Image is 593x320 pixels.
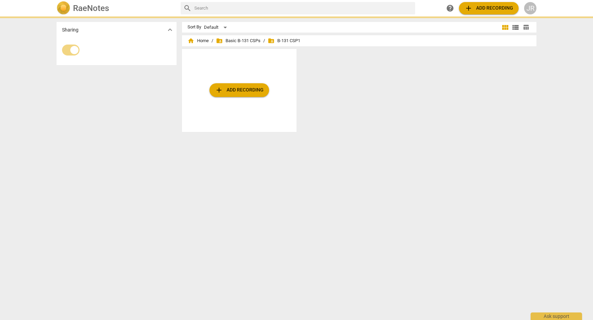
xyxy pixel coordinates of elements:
[166,26,174,34] span: expand_more
[459,2,519,14] button: Upload
[521,22,531,33] button: Table view
[183,4,192,12] span: search
[62,26,78,34] p: Sharing
[57,1,175,15] a: LogoRaeNotes
[500,22,510,33] button: Tile view
[510,22,521,33] button: List view
[187,37,194,44] span: home
[444,2,456,14] a: Help
[204,22,229,33] div: Default
[194,3,412,14] input: Search
[211,38,213,44] span: /
[268,37,300,44] span: B-131 CSP1
[263,38,265,44] span: /
[57,1,70,15] img: Logo
[501,23,509,32] span: view_module
[464,4,473,12] span: add
[215,86,223,94] span: add
[187,25,201,30] div: Sort By
[187,37,209,44] span: Home
[216,37,261,44] span: Basic B-131 CSPs
[464,4,513,12] span: Add recording
[446,4,454,12] span: help
[215,86,264,94] span: Add recording
[523,24,529,30] span: table_chart
[209,83,269,97] button: Upload
[73,3,109,13] h2: RaeNotes
[268,37,275,44] span: folder_shared
[524,2,536,14] button: JR
[165,25,175,35] button: Show more
[531,312,582,320] div: Ask support
[216,37,223,44] span: folder_shared
[511,23,520,32] span: view_list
